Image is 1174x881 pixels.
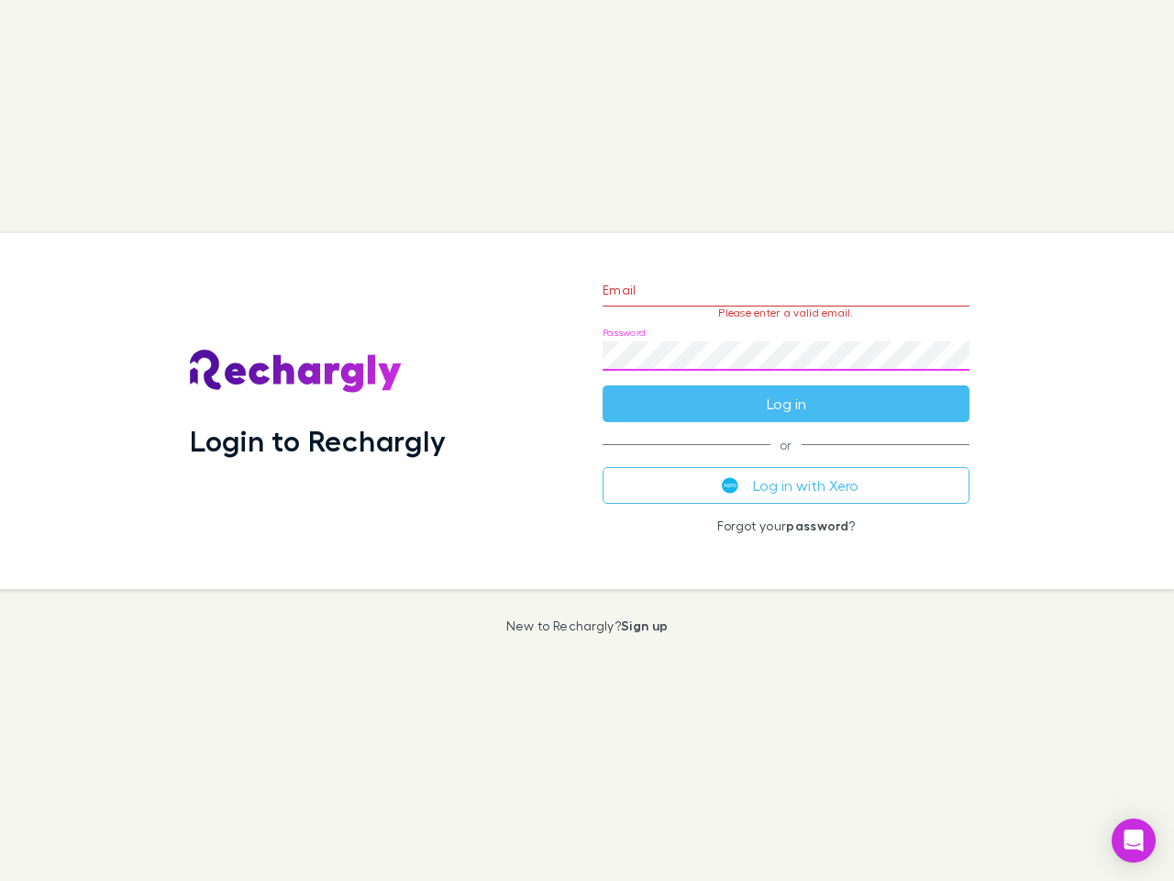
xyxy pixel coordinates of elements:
[603,326,646,340] label: Password
[621,618,668,633] a: Sign up
[506,619,669,633] p: New to Rechargly?
[190,350,403,394] img: Rechargly's Logo
[1112,819,1156,863] div: Open Intercom Messenger
[603,467,969,504] button: Log in with Xero
[603,385,969,422] button: Log in
[603,519,969,533] p: Forgot your ?
[786,518,848,533] a: password
[190,423,446,458] h1: Login to Rechargly
[603,307,969,319] p: Please enter a valid email.
[722,477,738,494] img: Xero's logo
[603,444,969,445] span: or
